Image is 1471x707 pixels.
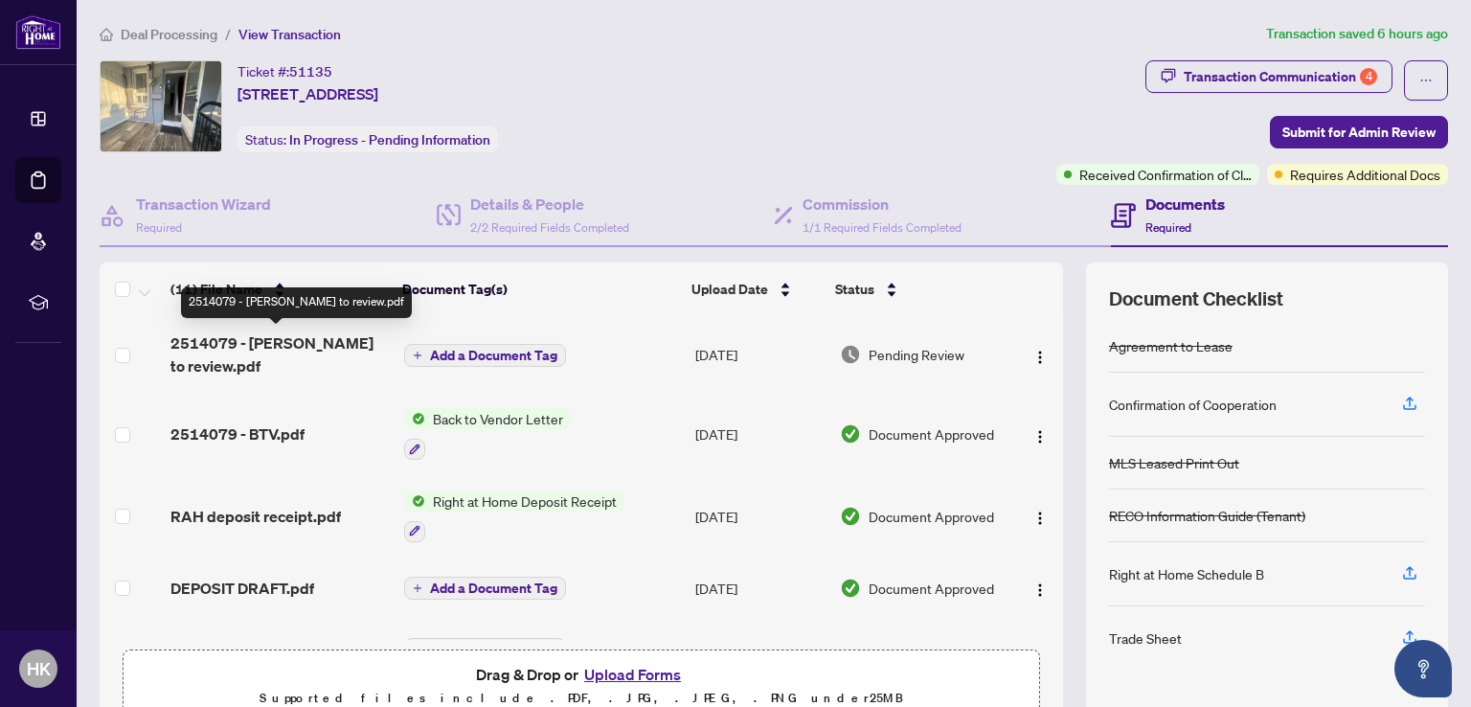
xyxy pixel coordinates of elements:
[1025,501,1055,532] button: Logo
[1025,573,1055,604] button: Logo
[170,331,388,377] span: 2514079 - [PERSON_NAME] to review.pdf
[869,423,994,445] span: Document Approved
[688,558,832,619] td: [DATE]
[404,490,425,512] img: Status Icon
[470,220,629,235] span: 2/2 Required Fields Completed
[869,344,964,365] span: Pending Review
[1394,640,1452,697] button: Open asap
[1032,582,1048,598] img: Logo
[238,60,332,82] div: Ticket #:
[15,14,61,50] img: logo
[170,422,305,445] span: 2514079 - BTV.pdf
[1109,394,1277,415] div: Confirmation of Cooperation
[1109,505,1305,526] div: RECO Information Guide (Tenant)
[170,279,262,300] span: (11) File Name
[869,506,994,527] span: Document Approved
[413,351,422,360] span: plus
[840,578,861,599] img: Document Status
[1109,335,1233,356] div: Agreement to Lease
[869,578,994,599] span: Document Approved
[1270,116,1448,148] button: Submit for Admin Review
[404,408,425,429] img: Status Icon
[1109,285,1283,312] span: Document Checklist
[238,26,341,43] span: View Transaction
[1032,350,1048,365] img: Logo
[136,220,182,235] span: Required
[688,316,832,393] td: [DATE]
[1282,117,1436,148] span: Submit for Admin Review
[181,287,412,318] div: 2514079 - [PERSON_NAME] to review.pdf
[1266,23,1448,45] article: Transaction saved 6 hours ago
[1184,61,1377,92] div: Transaction Communication
[835,279,874,300] span: Status
[840,344,861,365] img: Document Status
[238,82,378,105] span: [STREET_ADDRESS]
[27,655,51,682] span: HK
[1290,164,1440,185] span: Requires Additional Docs
[1079,164,1252,185] span: Received Confirmation of Closing
[1360,68,1377,85] div: 4
[470,193,629,216] h4: Details & People
[289,63,332,80] span: 51135
[430,582,557,595] span: Add a Document Tag
[163,262,395,316] th: (11) File Name
[404,408,571,460] button: Status IconBack to Vendor Letter
[840,506,861,527] img: Document Status
[170,638,261,661] span: RBC SLIP.pdf
[688,475,832,558] td: [DATE]
[1032,511,1048,526] img: Logo
[1419,74,1433,87] span: ellipsis
[425,490,624,512] span: Right at Home Deposit Receipt
[840,423,861,445] img: Document Status
[404,343,566,368] button: Add a Document Tag
[869,639,994,660] span: Document Approved
[1032,429,1048,445] img: Logo
[404,576,566,601] button: Add a Document Tag
[413,583,422,593] span: plus
[430,349,557,362] span: Add a Document Tag
[1145,60,1392,93] button: Transaction Communication4
[425,408,571,429] span: Back to Vendor Letter
[404,344,566,367] button: Add a Document Tag
[1109,563,1264,584] div: Right at Home Schedule B
[1109,627,1182,649] div: Trade Sheet
[1109,452,1239,473] div: MLS Leased Print Out
[827,262,1007,316] th: Status
[691,279,768,300] span: Upload Date
[289,131,490,148] span: In Progress - Pending Information
[395,262,685,316] th: Document Tag(s)
[803,220,962,235] span: 1/1 Required Fields Completed
[225,23,231,45] li: /
[578,662,687,687] button: Upload Forms
[684,262,826,316] th: Upload Date
[100,28,113,41] span: home
[404,577,566,600] button: Add a Document Tag
[1145,193,1225,216] h4: Documents
[121,26,217,43] span: Deal Processing
[404,490,624,542] button: Status IconRight at Home Deposit Receipt
[688,393,832,475] td: [DATE]
[101,61,221,151] img: IMG-E12289764_1.jpg
[1145,220,1191,235] span: Required
[688,619,832,680] td: [DATE]
[238,126,498,152] div: Status:
[1025,419,1055,449] button: Logo
[170,505,341,528] span: RAH deposit receipt.pdf
[1025,339,1055,370] button: Logo
[136,193,271,216] h4: Transaction Wizard
[1025,634,1055,665] button: Logo
[170,577,314,600] span: DEPOSIT DRAFT.pdf
[476,662,687,687] span: Drag & Drop or
[840,639,861,660] img: Document Status
[803,193,962,216] h4: Commission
